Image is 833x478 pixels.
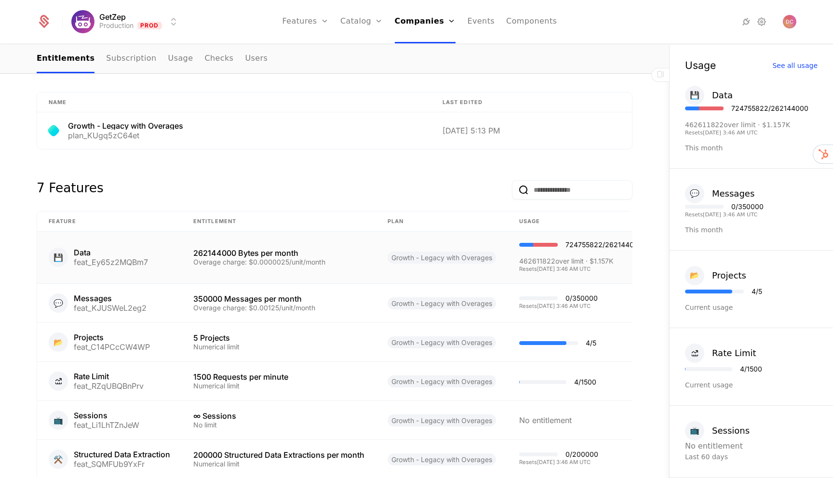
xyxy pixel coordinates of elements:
[508,212,654,232] th: Usage
[74,258,148,266] div: feat_Ey65z2MQBm7
[519,258,643,265] div: 462611822 over limit · $1.157K
[74,294,147,302] div: Messages
[731,203,764,210] div: 0 / 350000
[49,450,68,469] div: ⚒️
[565,295,598,302] div: 0 / 350000
[37,45,94,73] a: Entitlements
[99,21,134,30] div: Production
[685,303,818,312] div: Current usage
[37,212,182,232] th: Feature
[49,332,68,352] div: 📂
[586,340,596,346] div: 4 / 5
[685,452,818,462] div: Last 60 days
[204,45,233,73] a: Checks
[193,461,364,467] div: Numerical limit
[49,293,68,313] div: 💬
[712,424,750,438] div: Sessions
[685,184,754,203] button: 💬Messages
[752,288,762,295] div: 4 / 5
[193,305,364,311] div: Overage charge: $0.00125/unit/month
[49,248,68,267] div: 💾
[731,105,808,112] div: 724755822 / 262144000
[685,212,764,217] div: Resets [DATE] 3:46 AM UTC
[712,187,754,200] div: Messages
[685,421,750,440] button: 📺Sessions
[519,460,598,465] div: Resets [DATE] 3:46 AM UTC
[193,383,364,389] div: Numerical limit
[74,421,139,429] div: feat_Li1LhTZnJeW
[519,266,643,272] div: Resets [DATE] 3:46 AM UTC
[37,45,268,73] ul: Choose Sub Page
[712,89,733,102] div: Data
[685,86,733,105] button: 💾Data
[193,295,364,303] div: 350000 Messages per month
[74,372,144,380] div: Rate Limit
[519,304,598,309] div: Resets [DATE] 3:46 AM UTC
[74,460,170,468] div: feat_SQMFUb9YxFr
[685,421,704,440] div: 📺
[388,336,496,348] span: Growth - Legacy with Overages
[74,333,150,341] div: Projects
[574,379,596,385] div: 4 / 1500
[685,266,746,285] button: 📂Projects
[443,127,620,134] div: [DATE] 5:13 PM
[740,16,752,27] a: Integrations
[519,415,572,425] span: No entitlement
[99,13,126,21] span: GetZep
[388,375,496,387] span: Growth - Legacy with Overages
[193,451,364,459] div: 200000 Structured Data Extractions per month
[388,414,496,426] span: Growth - Legacy with Overages
[685,225,818,235] div: This month
[685,121,808,128] div: 462611822 over limit · $1.157K
[193,259,364,266] div: Overage charge: $0.0000025/unit/month
[74,382,144,390] div: feat_RZqUBQBnPrv
[565,451,598,458] div: 0 / 200000
[137,22,162,29] span: Prod
[193,249,364,257] div: 262144000 Bytes per month
[712,269,746,282] div: Projects
[193,422,364,428] div: No limit
[388,453,496,465] span: Growth - Legacy with Overages
[71,10,94,33] img: GetZep
[193,334,364,342] div: 5 Projects
[74,343,150,351] div: feat_C14PCcCW4WP
[376,212,508,232] th: plan
[388,252,496,264] span: Growth - Legacy with Overages
[68,122,183,130] div: Growth - Legacy with Overages
[756,16,767,27] a: Settings
[685,266,704,285] div: 📂
[193,344,364,350] div: Numerical limit
[74,412,139,419] div: Sessions
[193,412,364,420] div: ∞ Sessions
[783,15,796,28] button: Open user button
[245,45,268,73] a: Users
[68,132,183,139] div: plan_KUgq5zC64et
[685,86,704,105] div: 💾
[431,93,632,113] th: Last edited
[74,451,170,458] div: Structured Data Extraction
[685,441,743,451] span: No entitlement
[772,62,818,69] div: See all usage
[685,344,756,363] button: Rate Limit
[740,366,762,372] div: 4 / 1500
[49,411,68,430] div: 📺
[712,346,756,360] div: Rate Limit
[37,180,104,199] div: 7 Features
[565,241,643,248] div: 724755822 / 262144000
[74,304,147,312] div: feat_KJUSWeL2eg2
[685,184,704,203] div: 💬
[685,143,818,153] div: This month
[168,45,193,73] a: Usage
[783,15,796,28] img: Daniel Chalef
[685,380,818,390] div: Current usage
[74,249,148,256] div: Data
[37,45,632,73] nav: Main
[106,45,156,73] a: Subscription
[74,11,179,32] button: Select environment
[685,130,808,135] div: Resets [DATE] 3:46 AM UTC
[182,212,376,232] th: Entitlement
[685,60,716,70] div: Usage
[37,93,431,113] th: Name
[193,373,364,381] div: 1500 Requests per minute
[388,297,496,309] span: Growth - Legacy with Overages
